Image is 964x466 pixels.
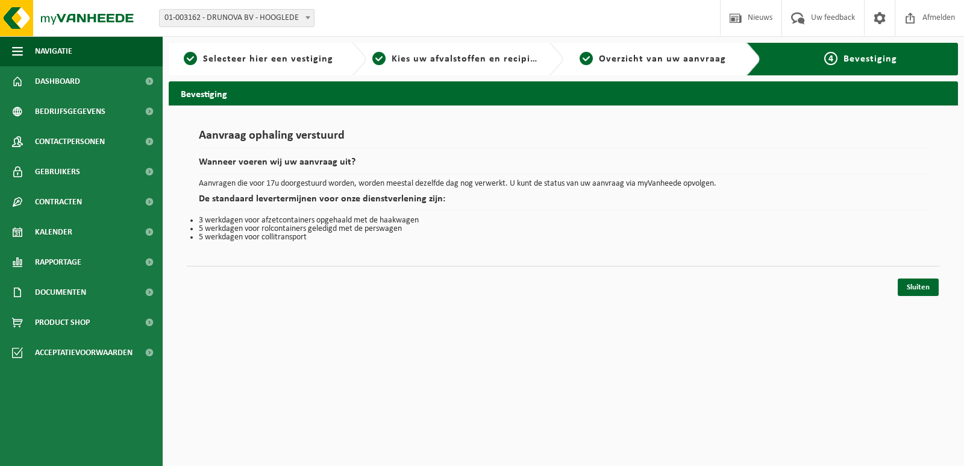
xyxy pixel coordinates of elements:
[199,194,928,210] h2: De standaard levertermijnen voor onze dienstverlening zijn:
[6,439,201,466] iframe: chat widget
[160,10,314,27] span: 01-003162 - DRUNOVA BV - HOOGLEDE
[372,52,540,66] a: 2Kies uw afvalstoffen en recipiënten
[35,127,105,157] span: Contactpersonen
[35,277,86,307] span: Documenten
[199,130,928,148] h1: Aanvraag ophaling verstuurd
[199,216,928,225] li: 3 werkdagen voor afzetcontainers opgehaald met de haakwagen
[35,247,81,277] span: Rapportage
[35,338,133,368] span: Acceptatievoorwaarden
[175,52,342,66] a: 1Selecteer hier een vestiging
[35,307,90,338] span: Product Shop
[599,54,726,64] span: Overzicht van uw aanvraag
[569,52,737,66] a: 3Overzicht van uw aanvraag
[169,81,958,105] h2: Bevestiging
[199,225,928,233] li: 5 werkdagen voor rolcontainers geledigd met de perswagen
[184,52,197,65] span: 1
[35,96,105,127] span: Bedrijfsgegevens
[199,233,928,242] li: 5 werkdagen voor collitransport
[159,9,315,27] span: 01-003162 - DRUNOVA BV - HOOGLEDE
[35,217,72,247] span: Kalender
[898,279,939,296] a: Sluiten
[35,187,82,217] span: Contracten
[203,54,333,64] span: Selecteer hier een vestiging
[372,52,386,65] span: 2
[824,52,837,65] span: 4
[35,36,72,66] span: Navigatie
[199,157,928,174] h2: Wanneer voeren wij uw aanvraag uit?
[392,54,557,64] span: Kies uw afvalstoffen en recipiënten
[35,66,80,96] span: Dashboard
[35,157,80,187] span: Gebruikers
[843,54,897,64] span: Bevestiging
[199,180,928,188] p: Aanvragen die voor 17u doorgestuurd worden, worden meestal dezelfde dag nog verwerkt. U kunt de s...
[580,52,593,65] span: 3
